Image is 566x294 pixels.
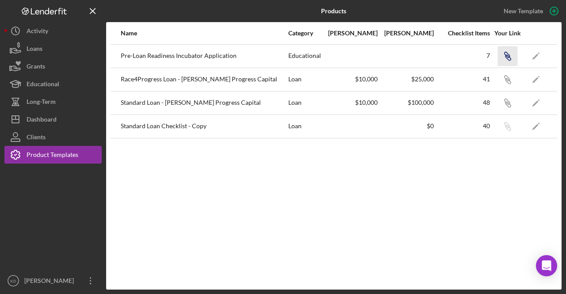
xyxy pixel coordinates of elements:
div: [PERSON_NAME] [379,30,434,37]
button: Loans [4,40,102,57]
div: 7 [435,52,490,59]
div: [PERSON_NAME] [22,272,80,292]
div: Open Intercom Messenger [536,255,557,276]
div: New Template [504,4,543,18]
button: Product Templates [4,146,102,164]
div: [PERSON_NAME] [322,30,378,37]
div: Pre-Loan Readiness Incubator Application [121,45,287,67]
div: Educational [27,75,59,95]
div: Race4Progress Loan - [PERSON_NAME] Progress Capital [121,69,287,91]
div: Grants [27,57,45,77]
div: Activity [27,22,48,42]
div: Checklist Items [435,30,490,37]
div: Dashboard [27,111,57,130]
div: $100,000 [379,99,434,106]
div: Loan [288,115,321,137]
div: Name [121,30,287,37]
div: 40 [435,122,490,130]
div: Educational [288,45,321,67]
div: Loan [288,92,321,114]
div: Standard Loan - [PERSON_NAME] Progress Capital [121,92,287,114]
div: Your Link [491,30,524,37]
div: Long-Term [27,93,56,113]
div: Loans [27,40,42,60]
div: Category [288,30,321,37]
button: Activity [4,22,102,40]
b: Products [321,8,346,15]
div: Standard Loan Checklist - Copy [121,115,287,137]
button: Clients [4,128,102,146]
div: Loan [288,69,321,91]
button: Educational [4,75,102,93]
div: $10,000 [322,99,378,106]
button: Dashboard [4,111,102,128]
button: Grants [4,57,102,75]
button: KD[PERSON_NAME] [4,272,102,290]
div: $0 [379,122,434,130]
div: Clients [27,128,46,148]
text: KD [10,279,16,283]
div: $25,000 [379,76,434,83]
div: Product Templates [27,146,78,166]
button: Long-Term [4,93,102,111]
div: $10,000 [322,76,378,83]
div: 48 [435,99,490,106]
button: New Template [498,4,562,18]
div: 41 [435,76,490,83]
